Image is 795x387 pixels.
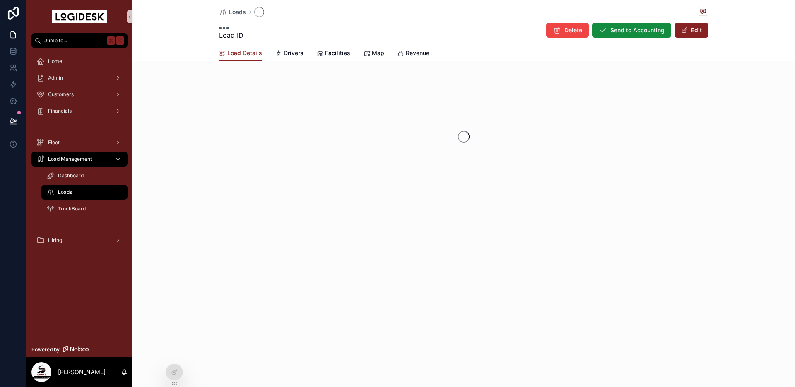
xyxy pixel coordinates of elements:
div: scrollable content [26,48,132,259]
a: Home [31,54,128,69]
a: Drivers [275,46,304,62]
span: Customers [48,91,74,98]
a: Powered by [26,342,132,357]
span: Admin [48,75,63,81]
button: Jump to...K [31,33,128,48]
a: Financials [31,104,128,119]
a: Map [364,46,384,62]
span: Load Details [227,49,262,57]
span: Hiring [48,237,62,244]
span: Load ID [219,30,243,40]
span: TruckBoard [58,206,86,212]
a: Hiring [31,233,128,248]
span: Powered by [31,346,60,353]
span: Drivers [284,49,304,57]
a: Revenue [397,46,429,62]
span: Financials [48,108,72,114]
span: Facilities [325,49,350,57]
span: Dashboard [58,172,84,179]
span: Send to Accounting [610,26,665,34]
a: Facilities [317,46,350,62]
span: Delete [564,26,582,34]
a: Load Management [31,152,128,167]
span: Loads [229,8,246,16]
button: Edit [675,23,708,38]
a: Loads [41,185,128,200]
span: Home [48,58,62,65]
button: Delete [546,23,589,38]
button: Send to Accounting [592,23,671,38]
span: Load Management [48,156,92,162]
a: TruckBoard [41,201,128,216]
span: Loads [58,189,72,196]
a: Fleet [31,135,128,150]
a: Dashboard [41,168,128,183]
a: Loads [219,8,246,16]
span: K [117,37,123,44]
p: [PERSON_NAME] [58,368,106,376]
span: Map [372,49,384,57]
img: App logo [52,10,107,23]
a: Customers [31,87,128,102]
span: Revenue [406,49,429,57]
a: Admin [31,70,128,85]
span: Fleet [48,139,60,146]
a: Load Details [219,46,262,61]
span: Jump to... [44,37,104,44]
